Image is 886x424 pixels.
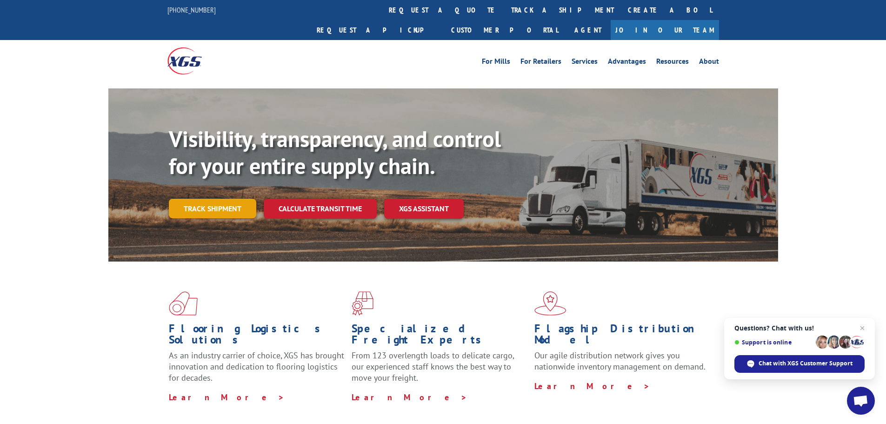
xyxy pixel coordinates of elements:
img: xgs-icon-flagship-distribution-model-red [534,291,566,316]
div: Open chat [847,387,875,415]
a: Join Our Team [611,20,719,40]
a: Learn More > [352,392,467,403]
b: Visibility, transparency, and control for your entire supply chain. [169,124,501,180]
a: Learn More > [534,381,650,391]
a: Advantages [608,58,646,68]
a: XGS ASSISTANT [384,199,464,219]
a: Calculate transit time [264,199,377,219]
p: From 123 overlength loads to delicate cargo, our experienced staff knows the best way to move you... [352,350,527,391]
a: Customer Portal [444,20,565,40]
span: Questions? Chat with us! [734,324,865,332]
span: Chat with XGS Customer Support [759,359,853,368]
span: Support is online [734,339,813,346]
div: Chat with XGS Customer Support [734,355,865,373]
a: Track shipment [169,199,256,218]
span: Our agile distribution network gives you nationwide inventory management on demand. [534,350,706,372]
h1: Specialized Freight Experts [352,323,527,350]
a: Services [572,58,598,68]
a: Learn More > [169,392,285,403]
img: xgs-icon-total-supply-chain-intelligence-red [169,291,198,316]
a: About [699,58,719,68]
a: [PHONE_NUMBER] [167,5,216,14]
a: Request a pickup [310,20,444,40]
a: Agent [565,20,611,40]
span: As an industry carrier of choice, XGS has brought innovation and dedication to flooring logistics... [169,350,344,383]
a: For Mills [482,58,510,68]
h1: Flooring Logistics Solutions [169,323,345,350]
img: xgs-icon-focused-on-flooring-red [352,291,373,316]
span: Close chat [857,323,868,334]
a: Resources [656,58,689,68]
h1: Flagship Distribution Model [534,323,710,350]
a: For Retailers [520,58,561,68]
